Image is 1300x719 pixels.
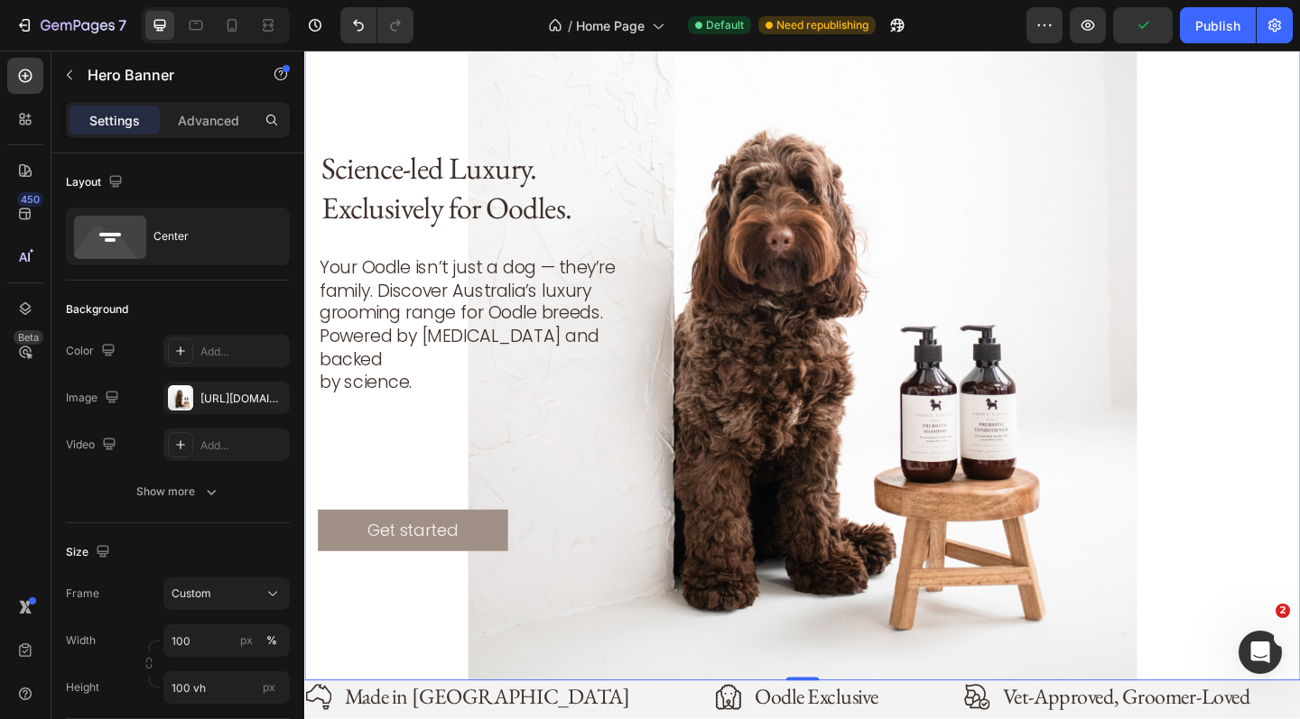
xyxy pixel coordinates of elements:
p: Vet-Approved, Groomer-Loved [759,688,1028,719]
div: Add... [200,438,285,454]
span: Home Page [576,16,645,35]
p: 7 [118,14,126,36]
button: Custom [163,577,290,610]
div: [URL][DOMAIN_NAME] [200,391,285,407]
div: Layout [66,171,126,195]
div: Beta [14,330,43,345]
div: Publish [1195,16,1240,35]
p: Settings [89,111,140,130]
button: 7 [7,7,135,43]
span: / [568,16,572,35]
span: Custom [172,585,211,602]
div: Size [66,540,114,565]
div: Undo/Redo [340,7,413,43]
label: Height [66,679,99,696]
label: Frame [66,585,99,602]
iframe: Design area [304,51,1300,719]
button: % [236,630,257,651]
input: px% [163,624,290,657]
p: Hero Banner [88,64,241,86]
div: Add... [200,344,285,360]
div: Background [66,301,128,318]
iframe: Intercom live chat [1239,631,1282,674]
span: Need republishing [776,17,868,33]
div: Show more [136,483,220,501]
div: px [240,632,253,649]
div: % [266,632,277,649]
label: Width [66,632,96,649]
p: Advanced [178,111,239,130]
div: Image [66,386,123,410]
span: Default [706,17,744,33]
div: 450 [17,192,43,207]
div: Color [66,339,119,364]
button: Show more [66,475,290,508]
p: Oodle Exclusive [489,688,624,719]
button: px [261,630,283,651]
p: Made in [GEOGRAPHIC_DATA] [43,688,354,719]
span: px [263,680,275,694]
span: 2 [1276,604,1290,618]
div: Video [66,433,120,457]
input: px [163,671,290,704]
button: Publish [1180,7,1256,43]
div: Center [153,216,264,257]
